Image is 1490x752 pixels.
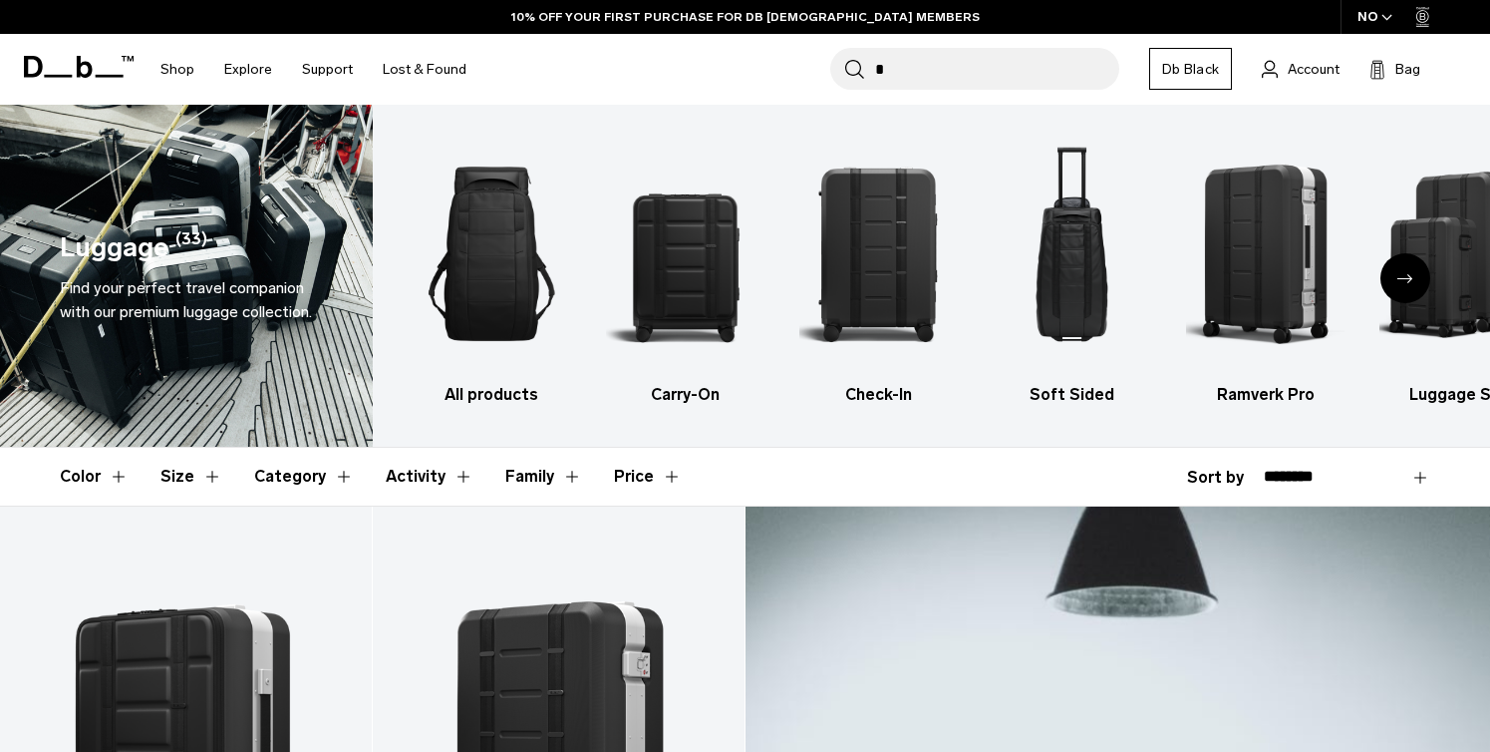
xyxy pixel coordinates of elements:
a: Db Ramverk Pro [1186,135,1344,407]
div: Next slide [1380,253,1430,303]
h3: Ramverk Pro [1186,383,1344,407]
img: Db [606,135,764,373]
h3: Check-In [799,383,958,407]
button: Toggle Filter [160,448,222,506]
span: (33) [175,227,207,268]
button: Toggle Filter [254,448,354,506]
button: Toggle Filter [505,448,582,506]
a: Db All products [413,135,571,407]
img: Db [1186,135,1344,373]
span: Find your perfect travel companion with our premium luggage collection. [60,278,312,321]
li: 5 / 6 [1186,135,1344,407]
h3: All products [413,383,571,407]
a: Db Black [1149,48,1232,90]
a: Db Soft Sided [993,135,1151,407]
img: Db [799,135,958,373]
li: 3 / 6 [799,135,958,407]
a: Db Check-In [799,135,958,407]
li: 1 / 6 [413,135,571,407]
a: Explore [224,34,272,105]
h3: Soft Sided [993,383,1151,407]
h1: Luggage [60,227,168,268]
button: Toggle Filter [386,448,473,506]
img: Db [993,135,1151,373]
button: Bag [1369,57,1420,81]
h3: Carry-On [606,383,764,407]
span: Account [1288,59,1340,80]
button: Toggle Price [614,448,682,506]
a: Support [302,34,353,105]
button: Toggle Filter [60,448,129,506]
a: 10% OFF YOUR FIRST PURCHASE FOR DB [DEMOGRAPHIC_DATA] MEMBERS [511,8,980,26]
li: 2 / 6 [606,135,764,407]
span: Bag [1395,59,1420,80]
nav: Main Navigation [146,34,481,105]
li: 4 / 6 [993,135,1151,407]
a: Db Carry-On [606,135,764,407]
a: Lost & Found [383,34,466,105]
a: Shop [160,34,194,105]
a: Account [1262,57,1340,81]
img: Db [413,135,571,373]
